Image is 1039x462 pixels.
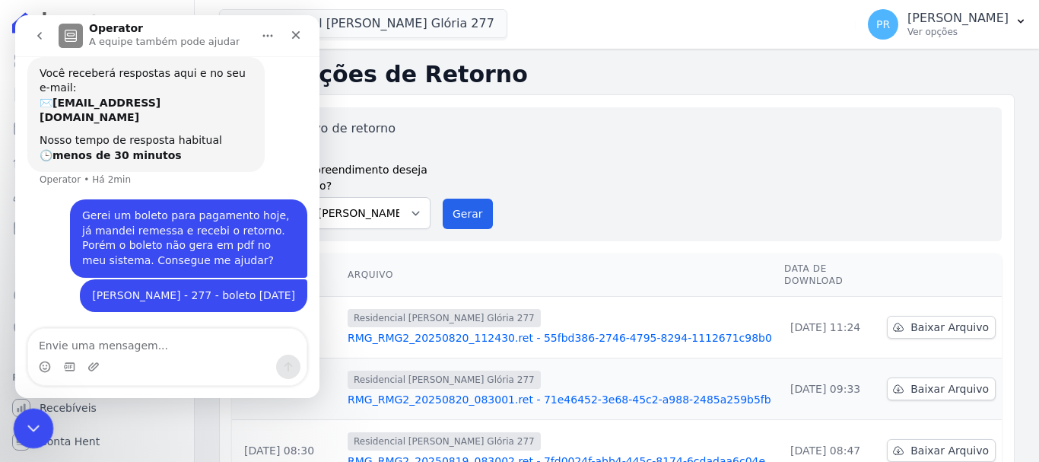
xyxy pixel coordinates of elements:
[24,160,116,169] div: Operator • Há 2min
[348,432,541,451] span: Residencial [PERSON_NAME] Glória 277
[24,118,237,148] div: Nosso tempo de resposta habitual 🕒
[12,42,249,158] div: Você receberá respostas aqui e no seu e-mail:✉️[EMAIL_ADDRESS][DOMAIN_NAME]Nosso tempo de respost...
[778,358,881,420] td: [DATE] 09:33
[887,378,996,400] a: Baixar Arquivo
[876,19,890,30] span: PR
[342,253,778,297] th: Arquivo
[261,339,285,364] button: Enviar uma mensagem
[244,119,431,156] label: Gerar arquivo de retorno avulso
[267,6,294,33] div: Fechar
[6,79,188,110] a: Contratos
[443,199,493,229] button: Gerar
[348,392,772,407] a: RMG_RMG2_20250820_083001.ret - 71e46452-3e68-45c2-a988-2485a259b5fb
[887,316,996,339] a: Baixar Arquivo
[14,409,54,449] iframe: Intercom live chat
[6,247,188,277] a: Transferências
[37,134,167,146] b: menos de 30 minutos
[6,180,188,210] a: Clientes
[219,61,1015,88] h2: Exportações de Retorno
[12,42,292,185] div: Operator diz…
[67,193,280,253] div: Gerei um boleto para pagamento hoje, já mandei remessa e recebi o retorno. Porém o boleto não ger...
[65,264,292,298] div: [PERSON_NAME] - 277 - boleto [DATE]
[778,297,881,358] td: [DATE] 11:24
[12,184,292,263] div: Pamela diz…
[907,26,1009,38] p: Ver opções
[72,346,84,358] button: Upload do anexo
[910,381,989,397] span: Baixar Arquivo
[40,434,100,449] span: Conta Hent
[6,213,188,244] a: Minha Carteira
[6,146,188,177] a: Lotes
[55,184,292,262] div: Gerei um boleto para pagamento hoje, já mandei remessa e recebi o retorno. Porém o boleto não ger...
[887,439,996,462] a: Baixar Arquivo
[13,314,291,339] textarea: Envie uma mensagem...
[24,51,237,110] div: Você receberá respostas aqui e no seu e-mail: ✉️
[6,393,188,423] a: Recebíveis
[6,280,188,311] a: Crédito
[6,314,188,344] a: Negativação
[6,113,188,143] a: Parcelas
[348,371,541,389] span: Residencial [PERSON_NAME] Glória 277
[244,156,431,194] label: Para qual empreendimento deseja gerar o arquivo?
[6,426,188,457] a: Conta Hent
[910,443,989,458] span: Baixar Arquivo
[907,11,1009,26] p: [PERSON_NAME]
[24,81,145,109] b: [EMAIL_ADDRESS][DOMAIN_NAME]
[219,9,507,38] button: Residencial [PERSON_NAME] Glória 277
[77,273,280,288] div: [PERSON_NAME] - 277 - boleto [DATE]
[6,46,188,76] a: Visão Geral
[15,15,319,398] iframe: Intercom live chat
[48,346,60,358] button: Selecionador de GIF
[348,309,541,327] span: Residencial [PERSON_NAME] Glória 277
[778,253,881,297] th: Data de Download
[910,320,989,335] span: Baixar Arquivo
[24,346,36,358] button: Selecionador de Emoji
[348,330,772,346] a: RMG_RMG2_20250820_112430.ret - 55fbd386-2746-4795-8294-1112671c98b0
[12,368,182,387] div: Plataformas
[40,400,97,416] span: Recebíveis
[12,264,292,316] div: Pamela diz…
[856,3,1039,46] button: PR [PERSON_NAME] Ver opções
[238,6,267,35] button: Início
[74,19,224,34] p: A equipe também pode ajudar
